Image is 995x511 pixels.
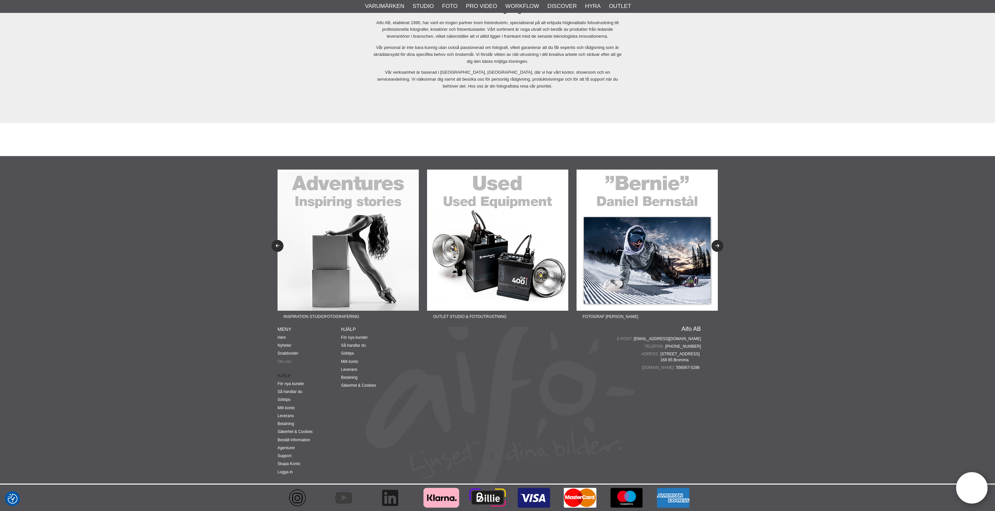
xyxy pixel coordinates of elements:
[634,336,701,342] a: [EMAIL_ADDRESS][DOMAIN_NAME]
[341,343,366,348] a: Så handlar du
[278,343,291,348] a: Nyheter
[665,343,701,349] a: [PHONE_NUMBER]
[272,240,283,252] button: Previous
[370,20,625,40] p: Aifo AB, etablerat 1990, har varit en trogen partner inom fotoindustrin, specialiserat på att erb...
[278,170,419,323] a: Annons:22-02F banner-sidfot-adventures.jpgInspiration Studiofotografering
[341,335,368,340] a: För nya kunder
[341,359,358,364] a: Mitt konto
[617,336,634,342] span: E-post:
[577,170,718,323] a: Annons:22-04F banner-sidfot-bernie.jpgFotograf [PERSON_NAME]
[8,493,18,505] button: Samtyckesinställningar
[324,485,370,511] a: Aifo - YouTube
[278,170,419,311] img: Annons:22-02F banner-sidfot-adventures.jpg
[341,375,358,380] a: Betalning
[660,351,701,363] span: [STREET_ADDRESS] 168 65 Bromma
[712,240,723,252] button: Next
[278,389,302,394] a: Så handlar du
[562,485,598,511] img: MasterCard
[278,413,294,418] a: Leverans
[278,326,341,333] h4: Meny
[370,69,625,90] p: Vår verksamhet är baserad i [GEOGRAPHIC_DATA], [GEOGRAPHIC_DATA], där vi har vårt kontor, showroo...
[341,351,354,356] a: Söktips
[609,2,631,11] a: Outlet
[466,2,497,11] a: Pro Video
[278,335,286,340] a: Hem
[370,485,416,511] a: Aifo - Linkedin
[278,373,341,379] strong: Hjälp
[278,438,310,442] a: Beställ information
[341,383,376,388] a: Säkerhet & Cookies
[642,365,676,371] span: [DOMAIN_NAME]:
[8,494,18,504] img: Revisit consent button
[427,311,512,323] span: Outlet Studio & Fotoutrustning
[341,326,405,333] h4: Hjälp
[334,485,354,511] img: Aifo - YouTube
[365,2,405,11] a: Varumärken
[547,2,577,11] a: Discover
[577,170,718,311] img: Annons:22-04F banner-sidfot-bernie.jpg
[278,381,304,386] a: För nya kunder
[644,343,665,349] span: Telefon:
[278,470,293,474] a: Logga in
[585,2,601,11] a: Hyra
[278,453,291,458] a: Support
[380,485,400,511] img: Aifo - Linkedin
[278,406,295,410] a: Mitt konto
[505,2,539,11] a: Workflow
[442,2,457,11] a: Foto
[469,485,506,511] img: Billie
[278,485,324,511] a: Aifo - Instagram
[278,461,300,466] a: Skapa Konto
[370,44,625,65] p: Vår personal är inte bara kunnig utan också passionerad om fotografi, vilket garanterar att du få...
[278,446,295,450] a: Agenturer
[278,429,313,434] a: Säkerhet & Cookies
[608,485,645,511] img: Maestro
[423,485,459,511] img: Klarna
[287,485,307,511] img: Aifo - Instagram
[642,351,661,357] span: Adress:
[681,326,701,332] a: Aifo AB
[412,2,434,11] a: Studio
[577,311,644,323] span: Fotograf [PERSON_NAME]
[427,170,568,311] img: Annons:22-03F banner-sidfot-used.jpg
[278,421,294,426] a: Betalning
[516,485,552,511] img: Visa
[278,397,290,402] a: Söktips
[278,351,298,356] a: Snabborder
[676,365,701,371] span: 556567-5286
[341,367,357,372] a: Leverans
[278,359,291,364] a: Om oss
[427,170,568,323] a: Annons:22-03F banner-sidfot-used.jpgOutlet Studio & Fotoutrustning
[655,485,691,511] img: American Express
[278,311,365,323] span: Inspiration Studiofotografering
